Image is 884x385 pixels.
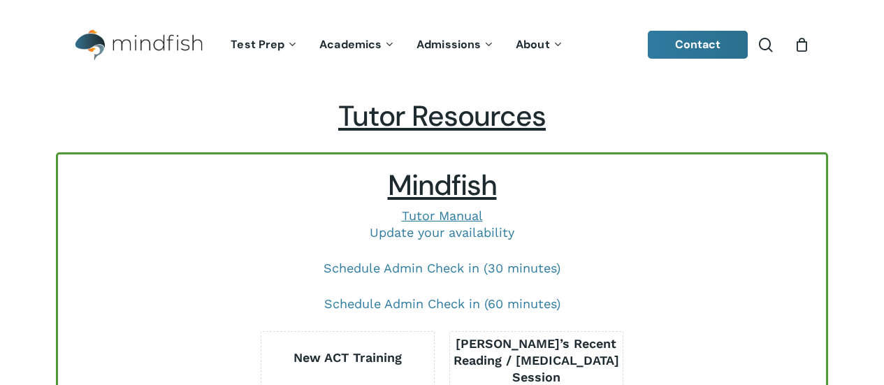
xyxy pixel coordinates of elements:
[648,31,748,59] a: Contact
[319,37,382,52] span: Academics
[402,208,483,223] a: Tutor Manual
[294,350,402,365] b: New ACT Training
[388,167,497,204] span: Mindfish
[220,19,574,71] nav: Main Menu
[516,37,550,52] span: About
[338,98,546,135] span: Tutor Resources
[324,261,560,275] a: Schedule Admin Check in (30 minutes)
[370,225,514,240] a: Update your availability
[231,37,284,52] span: Test Prep
[406,39,505,51] a: Admissions
[56,19,828,71] header: Main Menu
[324,296,560,311] a: Schedule Admin Check in (60 minutes)
[220,39,309,51] a: Test Prep
[309,39,406,51] a: Academics
[675,37,721,52] span: Contact
[416,37,481,52] span: Admissions
[454,336,619,384] b: [PERSON_NAME]’s Recent Reading / [MEDICAL_DATA] Session
[505,39,574,51] a: About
